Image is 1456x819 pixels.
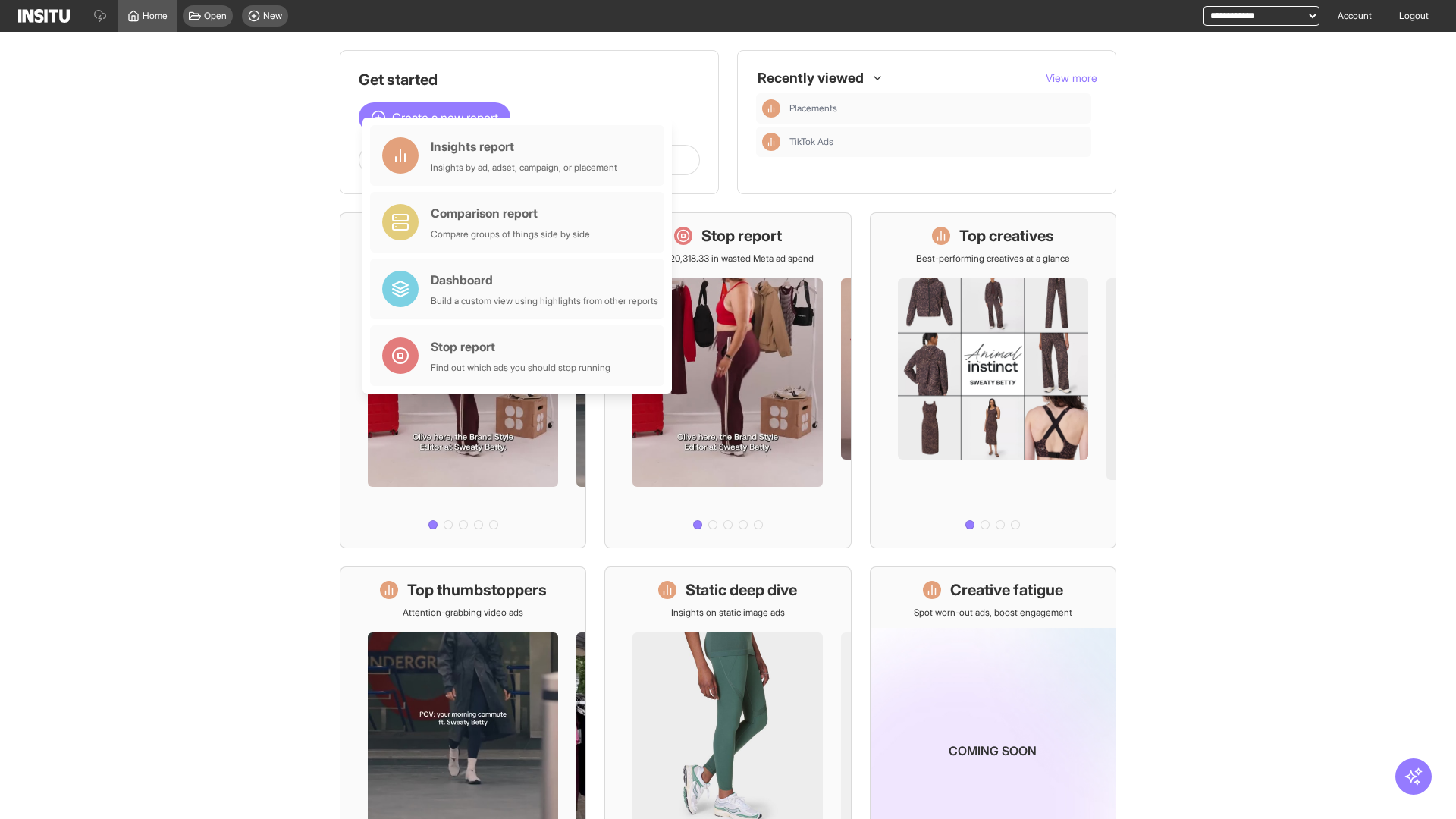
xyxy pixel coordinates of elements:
[642,253,814,265] p: Save £20,318.33 in wasted Meta ad spend
[359,69,700,90] h1: Get started
[143,10,168,22] span: Home
[1046,71,1097,86] button: View more
[1046,71,1097,84] span: View more
[431,362,610,374] div: Find out which ads you should stop running
[762,133,780,151] div: Insights
[392,108,498,127] span: Create a new report
[431,228,590,240] div: Compare groups of things side by side
[789,102,837,115] span: Placements
[403,607,523,619] p: Attention-grabbing video ads
[263,10,282,22] span: New
[789,102,1085,115] span: Placements
[431,271,658,289] div: Dashboard
[671,607,785,619] p: Insights on static image ads
[431,162,617,174] div: Insights by ad, adset, campaign, or placement
[431,337,610,356] div: Stop report
[359,102,510,133] button: Create a new report
[701,225,782,246] h1: Stop report
[789,136,833,148] span: TikTok Ads
[431,137,617,155] div: Insights report
[407,579,547,601] h1: Top thumbstoppers
[686,579,797,601] h1: Static deep dive
[916,253,1070,265] p: Best-performing creatives at a glance
[762,99,780,118] div: Insights
[959,225,1054,246] h1: Top creatives
[604,212,851,548] a: Stop reportSave £20,318.33 in wasted Meta ad spend
[789,136,1085,148] span: TikTok Ads
[18,9,70,23] img: Logo
[431,204,590,222] div: Comparison report
[431,295,658,307] div: Build a custom view using highlights from other reports
[340,212,586,548] a: What's live nowSee all active ads instantly
[870,212,1116,548] a: Top creativesBest-performing creatives at a glance
[204,10,227,22] span: Open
